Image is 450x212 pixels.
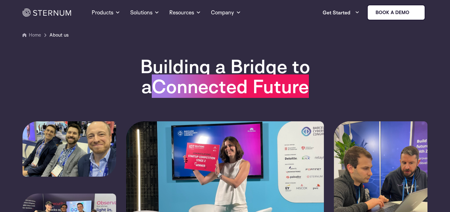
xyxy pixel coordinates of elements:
img: sternum iot [412,10,417,15]
a: Home [29,32,41,38]
a: Resources [169,1,201,24]
span: Connected Future [152,74,309,98]
a: Get Started [323,6,360,19]
a: Book a demo [367,5,425,20]
h1: Building a Bridge to a [104,56,346,96]
a: Products [92,1,120,24]
span: About us [49,31,69,39]
a: Company [211,1,241,24]
a: Solutions [130,1,159,24]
